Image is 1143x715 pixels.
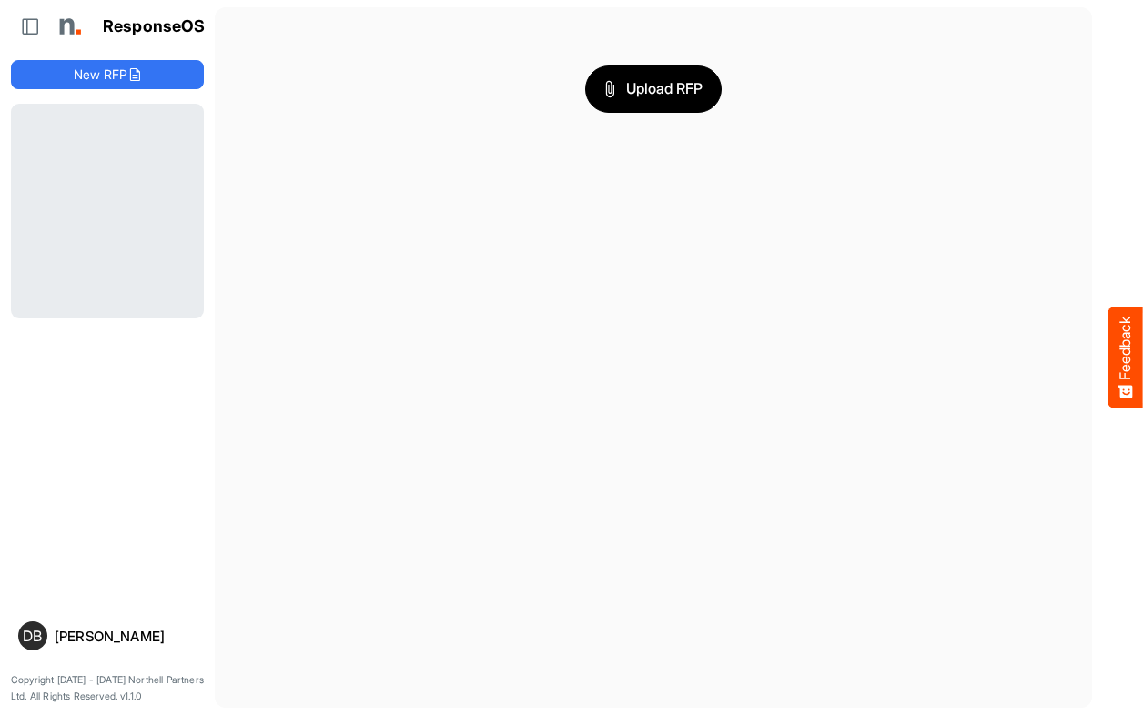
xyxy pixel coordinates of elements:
h1: ResponseOS [103,17,206,36]
p: Copyright [DATE] - [DATE] Northell Partners Ltd. All Rights Reserved. v1.1.0 [11,672,204,704]
span: Upload RFP [604,77,703,101]
img: Northell [50,8,86,45]
span: DB [23,629,42,643]
div: [PERSON_NAME] [55,629,197,643]
button: New RFP [11,60,204,89]
button: Feedback [1108,307,1143,408]
div: Loading... [11,104,204,318]
button: Upload RFP [585,65,722,113]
